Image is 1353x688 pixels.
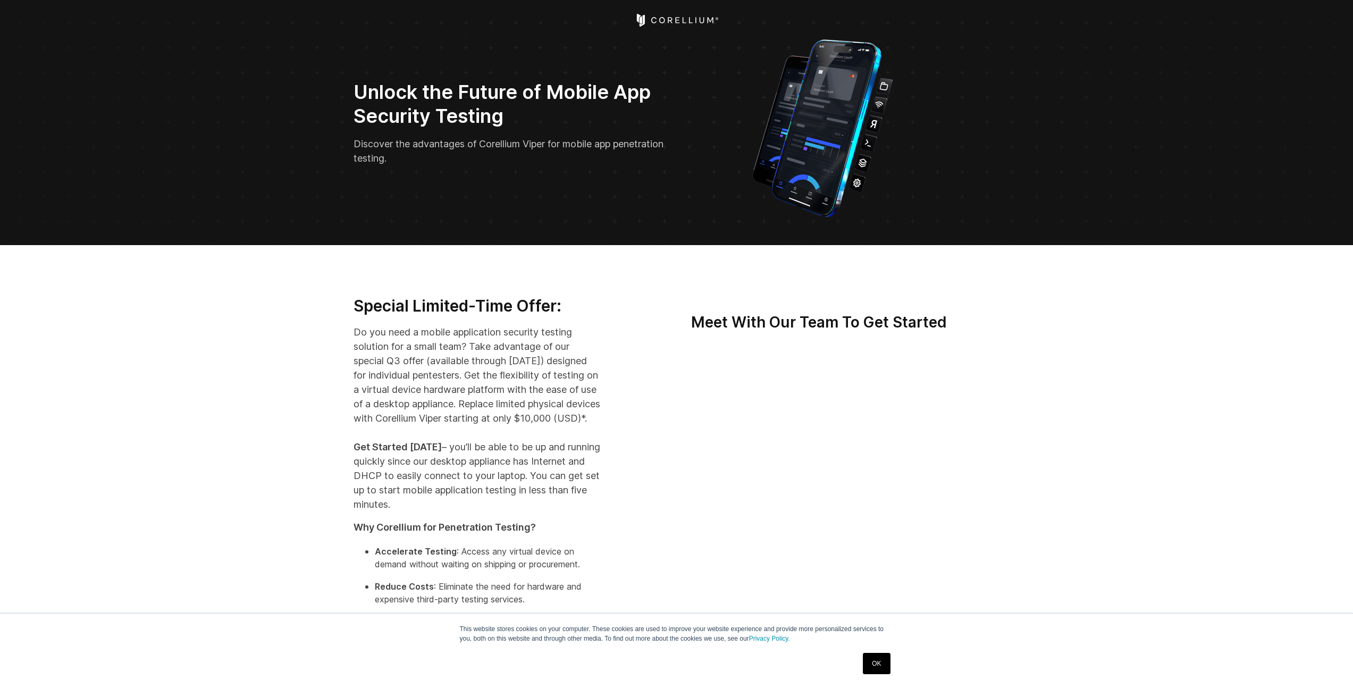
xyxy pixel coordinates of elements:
[863,653,890,674] a: OK
[375,545,601,570] p: : Access any virtual device on demand without waiting on shipping or procurement.
[691,313,947,331] strong: Meet With Our Team To Get Started
[743,34,903,220] img: Corellium_VIPER_Hero_1_1x
[375,546,457,557] strong: Accelerate Testing
[354,441,442,452] strong: Get Started [DATE]
[375,580,601,606] p: : Eliminate the need for hardware and expensive third-party testing services.
[354,325,601,511] p: Do you need a mobile application security testing solution for a small team? Take advantage of ou...
[634,14,719,27] a: Corellium Home
[460,624,894,643] p: This website stores cookies on your computer. These cookies are used to improve your website expe...
[354,296,601,316] h3: Special Limited-Time Offer:
[354,80,669,128] h2: Unlock the Future of Mobile App Security Testing
[354,138,663,164] span: Discover the advantages of Corellium Viper for mobile app penetration testing.
[354,522,536,533] strong: Why Corellium for Penetration Testing?
[749,635,790,642] a: Privacy Policy.
[375,581,434,592] strong: Reduce Costs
